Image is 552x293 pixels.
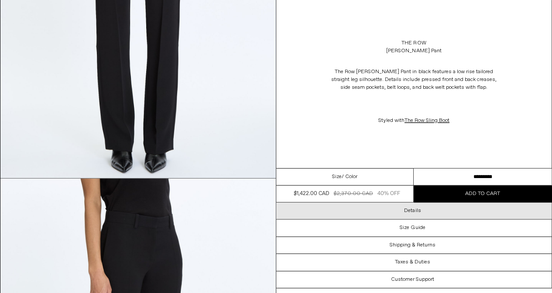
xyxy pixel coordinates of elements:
h3: Customer Support [391,276,434,283]
span: Styled with [378,117,449,124]
div: [PERSON_NAME] Pant [386,47,441,55]
span: Size [332,173,342,181]
p: The Row [PERSON_NAME] Pant in black features a low rise tailored straight leg silhouette. Details... [326,64,501,96]
span: Add to cart [465,190,500,197]
button: Add to cart [414,185,552,202]
h3: Taxes & Duties [395,259,430,265]
a: The Row [401,39,426,47]
a: The Row Sling Boot [405,117,449,124]
div: $2,370.00 CAD [333,190,373,198]
h3: Shipping & Returns [390,242,435,248]
span: / Color [342,173,357,181]
h3: Size Guide [400,225,425,231]
h3: Details [404,208,421,214]
div: 40% OFF [377,190,400,198]
div: $1,422.00 CAD [294,190,329,198]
